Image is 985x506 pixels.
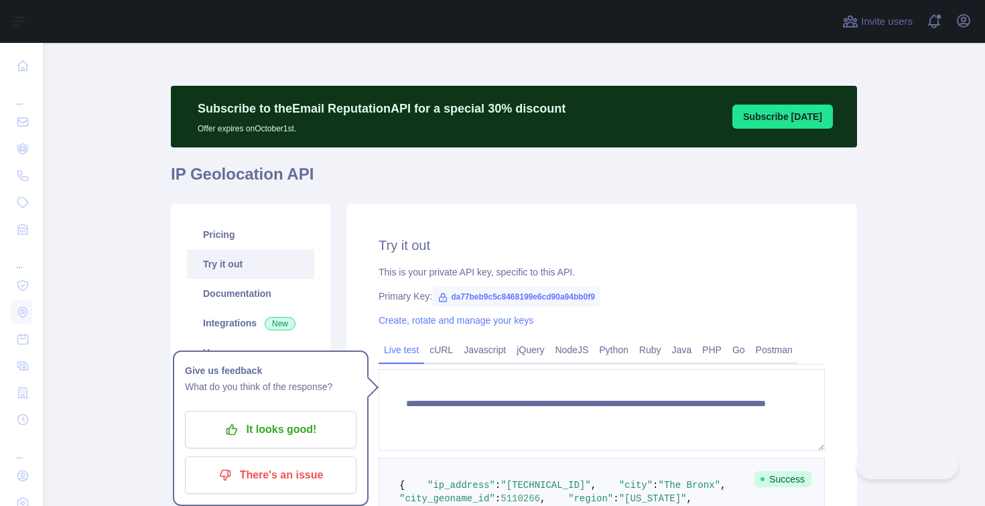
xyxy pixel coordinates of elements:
[187,338,314,367] a: Usage
[495,493,501,504] span: :
[495,480,501,491] span: :
[511,339,549,361] a: jQuery
[667,339,698,361] a: Java
[171,164,857,196] h1: IP Geolocation API
[687,493,692,504] span: ,
[379,265,825,279] div: This is your private API key, specific to this API.
[424,339,458,361] a: cURL
[432,287,600,307] span: da77beb9c5c8468199e6cd90a94bb0f9
[198,118,566,134] p: Offer expires on October 1st.
[754,471,811,487] span: Success
[732,105,833,129] button: Subscribe [DATE]
[594,339,634,361] a: Python
[697,339,727,361] a: PHP
[11,80,32,107] div: ...
[11,434,32,461] div: ...
[501,493,540,504] span: 5110266
[613,493,618,504] span: :
[840,11,915,32] button: Invite users
[379,236,825,255] h2: Try it out
[568,493,613,504] span: "region"
[399,493,495,504] span: "city_geoname_id"
[428,480,495,491] span: "ip_address"
[458,339,511,361] a: Javascript
[187,220,314,249] a: Pricing
[727,339,750,361] a: Go
[540,493,545,504] span: ,
[501,480,590,491] span: "[TECHNICAL_ID]"
[185,363,356,379] h1: Give us feedback
[861,14,913,29] span: Invite users
[379,315,533,326] a: Create, rotate and manage your keys
[399,480,405,491] span: {
[265,317,295,330] span: New
[198,99,566,118] p: Subscribe to the Email Reputation API for a special 30 % discount
[750,339,798,361] a: Postman
[185,379,356,395] p: What do you think of the response?
[857,451,958,479] iframe: Toggle Customer Support
[653,480,658,491] span: :
[187,249,314,279] a: Try it out
[619,493,687,504] span: "[US_STATE]"
[379,339,424,361] a: Live test
[549,339,594,361] a: NodeJS
[187,308,314,338] a: Integrations New
[720,480,726,491] span: ,
[619,480,653,491] span: "city"
[634,339,667,361] a: Ruby
[591,480,596,491] span: ,
[187,279,314,308] a: Documentation
[379,290,825,303] div: Primary Key:
[659,480,720,491] span: "The Bronx"
[11,244,32,271] div: ...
